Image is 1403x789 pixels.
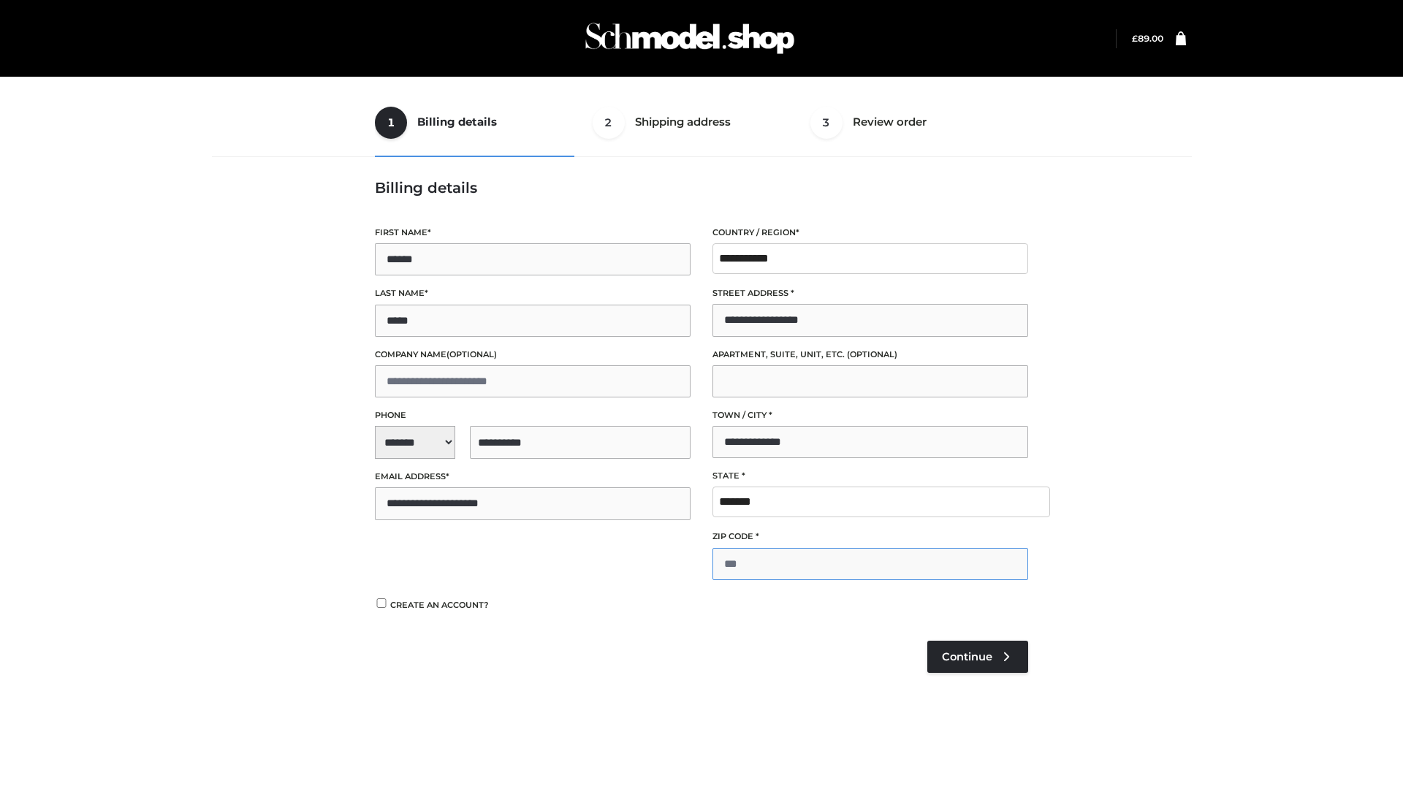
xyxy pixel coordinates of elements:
a: Continue [927,641,1028,673]
label: Street address [712,286,1028,300]
label: Email address [375,470,691,484]
label: Town / City [712,408,1028,422]
label: Phone [375,408,691,422]
bdi: 89.00 [1132,33,1163,44]
span: (optional) [847,349,897,359]
img: Schmodel Admin 964 [580,9,799,67]
span: (optional) [446,349,497,359]
span: £ [1132,33,1138,44]
label: First name [375,226,691,240]
label: Country / Region [712,226,1028,240]
a: £89.00 [1132,33,1163,44]
input: Create an account? [375,598,388,608]
label: Company name [375,348,691,362]
h3: Billing details [375,179,1028,197]
label: State [712,469,1028,483]
span: Create an account? [390,600,489,610]
span: Continue [942,650,992,663]
label: ZIP Code [712,530,1028,544]
label: Last name [375,286,691,300]
label: Apartment, suite, unit, etc. [712,348,1028,362]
